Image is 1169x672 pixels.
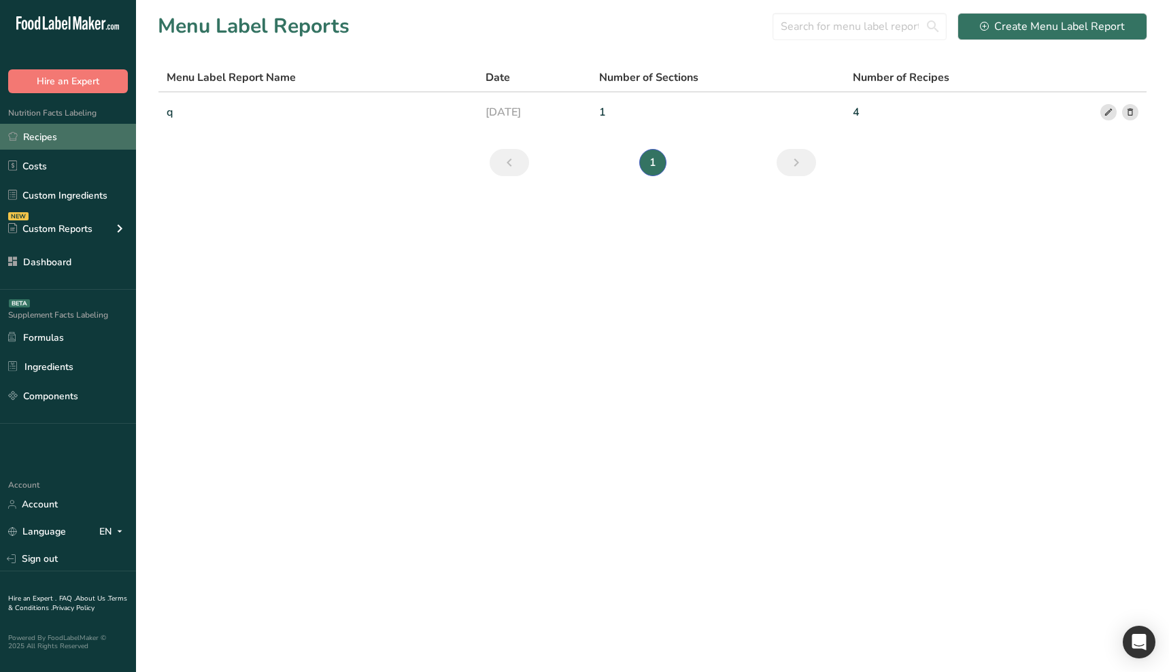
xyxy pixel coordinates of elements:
[486,98,583,127] a: [DATE]
[599,69,698,86] span: Number of Sections
[8,520,66,543] a: Language
[167,98,469,127] a: q
[8,222,92,236] div: Custom Reports
[490,149,529,176] a: Previous page
[75,594,108,603] a: About Us .
[8,594,56,603] a: Hire an Expert .
[8,594,127,613] a: Terms & Conditions .
[1123,626,1155,658] div: Open Intercom Messenger
[599,98,836,127] a: 1
[777,149,816,176] a: Next page
[59,594,75,603] a: FAQ .
[853,98,1084,127] a: 4
[486,69,510,86] span: Date
[980,18,1125,35] div: Create Menu Label Report
[52,603,95,613] a: Privacy Policy
[8,212,29,220] div: NEW
[167,69,296,86] span: Menu Label Report Name
[958,13,1147,40] button: Create Menu Label Report
[158,11,350,41] h1: Menu Label Reports
[8,69,128,93] button: Hire an Expert
[8,634,128,650] div: Powered By FoodLabelMaker © 2025 All Rights Reserved
[99,524,128,540] div: EN
[9,299,30,307] div: BETA
[773,13,947,40] input: Search for menu label report
[853,69,949,86] span: Number of Recipes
